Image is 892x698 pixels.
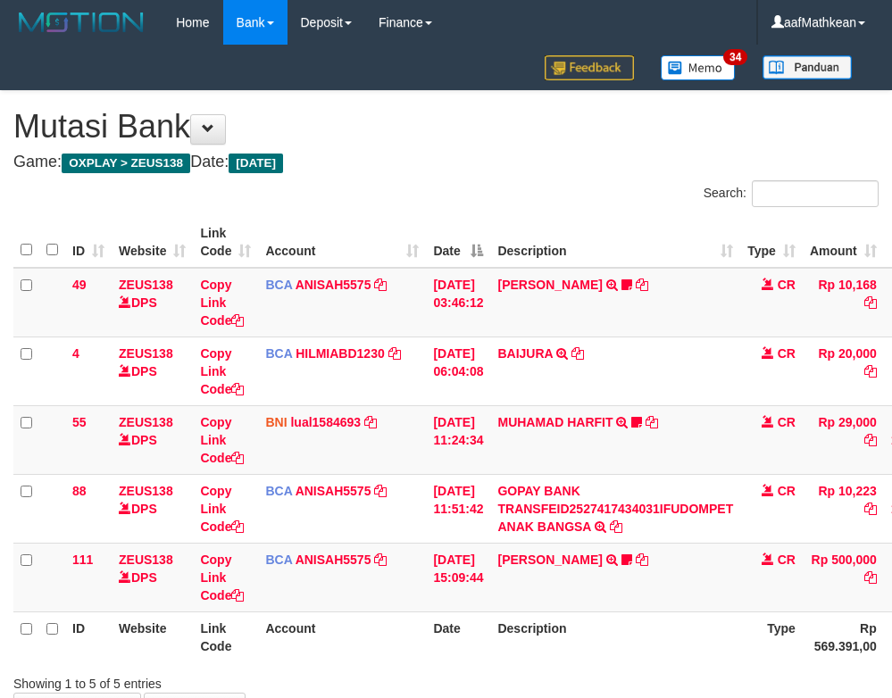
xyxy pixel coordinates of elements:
[497,415,613,429] a: MUHAMAD HARFIT
[112,217,193,268] th: Website: activate to sort column ascending
[646,415,658,429] a: Copy MUHAMAD HARFIT to clipboard
[112,543,193,611] td: DPS
[864,502,877,516] a: Copy Rp 10,223 to clipboard
[265,553,292,567] span: BCA
[13,154,879,171] h4: Game: Date:
[778,484,796,498] span: CR
[119,278,173,292] a: ZEUS138
[636,553,648,567] a: Copy KAREN ADELIN MARTH to clipboard
[778,346,796,361] span: CR
[763,55,852,79] img: panduan.png
[72,278,87,292] span: 49
[388,346,401,361] a: Copy HILMIABD1230 to clipboard
[200,484,244,534] a: Copy Link Code
[193,611,258,662] th: Link Code
[112,337,193,405] td: DPS
[864,364,877,378] a: Copy Rp 20,000 to clipboard
[72,484,87,498] span: 88
[803,268,884,337] td: Rp 10,168
[290,415,361,429] a: lual1584693
[13,9,149,36] img: MOTION_logo.png
[803,217,884,268] th: Amount: activate to sort column ascending
[864,433,877,447] a: Copy Rp 29,000 to clipboard
[72,553,93,567] span: 111
[490,611,740,662] th: Description
[636,278,648,292] a: Copy INA PAUJANAH to clipboard
[426,474,490,543] td: [DATE] 11:51:42
[497,346,553,361] a: BAIJURA
[119,346,173,361] a: ZEUS138
[803,474,884,543] td: Rp 10,223
[740,611,803,662] th: Type
[296,278,371,292] a: ANISAH5575
[490,217,740,268] th: Description: activate to sort column ascending
[296,346,385,361] a: HILMIABD1230
[65,611,112,662] th: ID
[426,405,490,474] td: [DATE] 11:24:34
[13,668,358,693] div: Showing 1 to 5 of 5 entries
[778,553,796,567] span: CR
[374,278,387,292] a: Copy ANISAH5575 to clipboard
[229,154,283,173] span: [DATE]
[65,217,112,268] th: ID: activate to sort column ascending
[610,519,622,534] a: Copy GOPAY BANK TRANSFEID2527417434031IFUDOMPET ANAK BANGSA to clipboard
[778,278,796,292] span: CR
[647,45,749,90] a: 34
[119,484,173,498] a: ZEUS138
[193,217,258,268] th: Link Code: activate to sort column ascending
[265,278,292,292] span: BCA
[778,415,796,429] span: CR
[72,415,87,429] span: 55
[112,268,193,337] td: DPS
[364,415,377,429] a: Copy lual1584693 to clipboard
[497,553,602,567] a: [PERSON_NAME]
[200,346,244,396] a: Copy Link Code
[200,553,244,602] a: Copy Link Code
[265,346,292,361] span: BCA
[426,268,490,337] td: [DATE] 03:46:12
[864,570,877,585] a: Copy Rp 500,000 to clipboard
[296,484,371,498] a: ANISAH5575
[704,180,879,207] label: Search:
[374,553,387,567] a: Copy ANISAH5575 to clipboard
[72,346,79,361] span: 4
[661,55,736,80] img: Button%20Memo.svg
[62,154,190,173] span: OXPLAY > ZEUS138
[752,180,879,207] input: Search:
[497,278,602,292] a: [PERSON_NAME]
[13,109,879,145] h1: Mutasi Bank
[740,217,803,268] th: Type: activate to sort column ascending
[200,415,244,465] a: Copy Link Code
[265,415,287,429] span: BNI
[426,217,490,268] th: Date: activate to sort column descending
[200,278,244,328] a: Copy Link Code
[119,415,173,429] a: ZEUS138
[112,405,193,474] td: DPS
[864,295,877,310] a: Copy Rp 10,168 to clipboard
[258,217,426,268] th: Account: activate to sort column ascending
[426,611,490,662] th: Date
[112,611,193,662] th: Website
[723,49,747,65] span: 34
[497,484,733,534] a: GOPAY BANK TRANSFEID2527417434031IFUDOMPET ANAK BANGSA
[426,543,490,611] td: [DATE] 15:09:44
[571,346,584,361] a: Copy BAIJURA to clipboard
[112,474,193,543] td: DPS
[803,405,884,474] td: Rp 29,000
[296,553,371,567] a: ANISAH5575
[803,337,884,405] td: Rp 20,000
[374,484,387,498] a: Copy ANISAH5575 to clipboard
[119,553,173,567] a: ZEUS138
[803,611,884,662] th: Rp 569.391,00
[545,55,634,80] img: Feedback.jpg
[803,543,884,611] td: Rp 500,000
[258,611,426,662] th: Account
[265,484,292,498] span: BCA
[426,337,490,405] td: [DATE] 06:04:08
